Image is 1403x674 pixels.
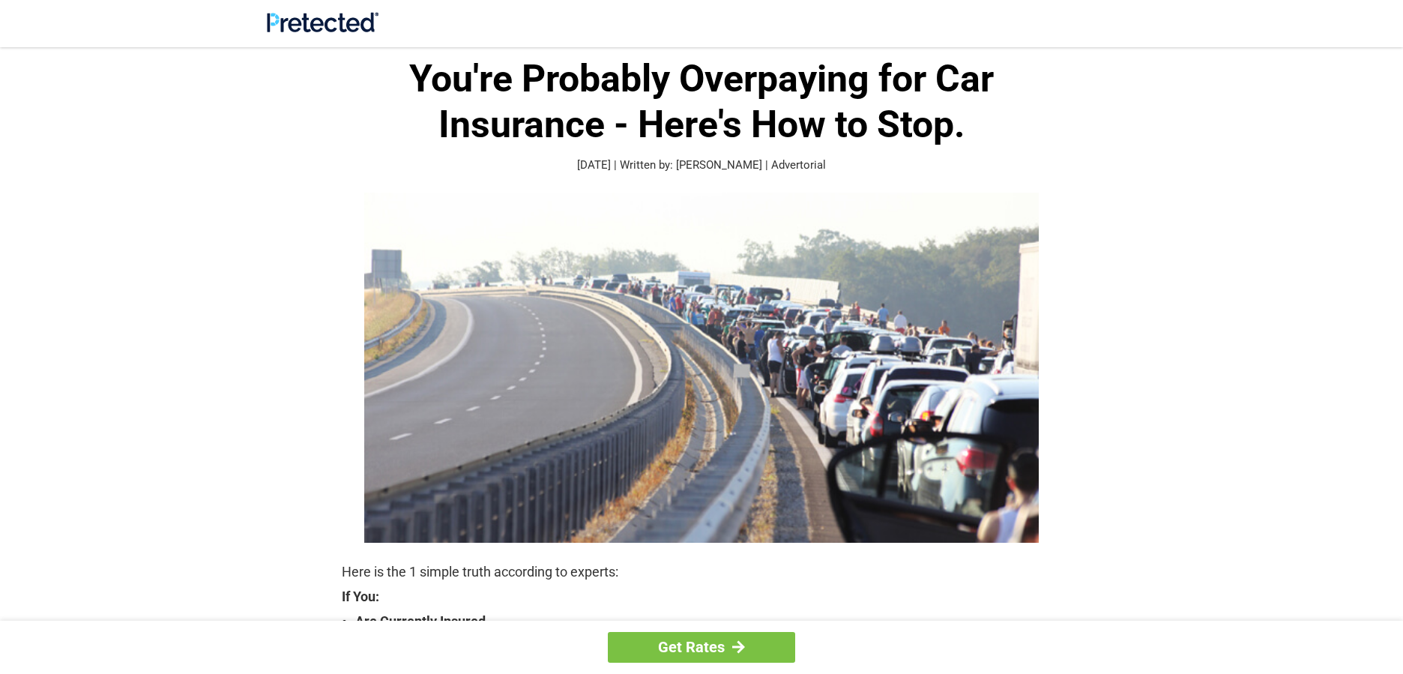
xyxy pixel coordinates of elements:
h1: You're Probably Overpaying for Car Insurance - Here's How to Stop. [342,56,1061,148]
a: Get Rates [608,632,795,663]
strong: If You: [342,590,1061,604]
a: Site Logo [267,21,378,35]
img: Site Logo [267,12,378,32]
p: Here is the 1 simple truth according to experts: [342,562,1061,583]
strong: Are Currently Insured [355,611,1061,632]
p: [DATE] | Written by: [PERSON_NAME] | Advertorial [342,157,1061,174]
